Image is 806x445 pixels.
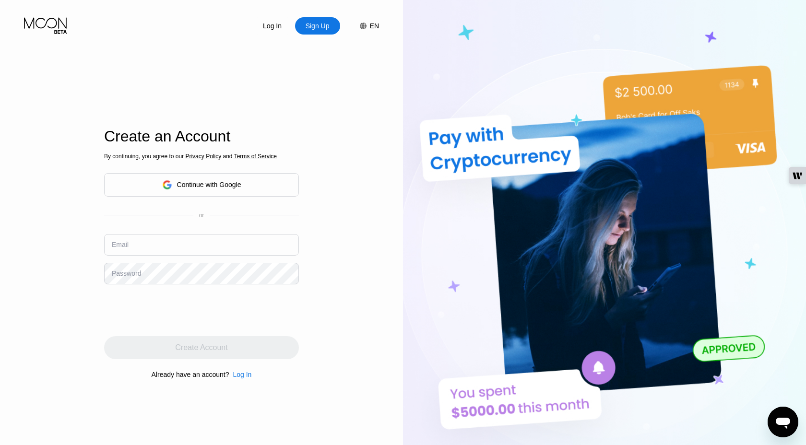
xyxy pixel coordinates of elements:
div: Log In [262,21,283,31]
div: Sign Up [295,17,340,35]
div: EN [350,17,379,35]
div: Continue with Google [177,181,241,188]
div: Log In [229,371,251,378]
div: Log In [250,17,295,35]
div: By continuing, you agree to our [104,153,299,160]
div: or [199,212,204,219]
span: Privacy Policy [185,153,221,160]
span: and [221,153,234,160]
iframe: reCAPTCHA [104,292,250,329]
div: Already have an account? [152,371,229,378]
div: Sign Up [305,21,331,31]
div: Email [112,241,129,248]
div: Password [112,269,141,277]
iframe: Button to launch messaging window [768,407,798,437]
span: Terms of Service [234,153,277,160]
div: Log In [233,371,251,378]
div: Create an Account [104,128,299,145]
div: Continue with Google [104,173,299,197]
div: EN [370,22,379,30]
